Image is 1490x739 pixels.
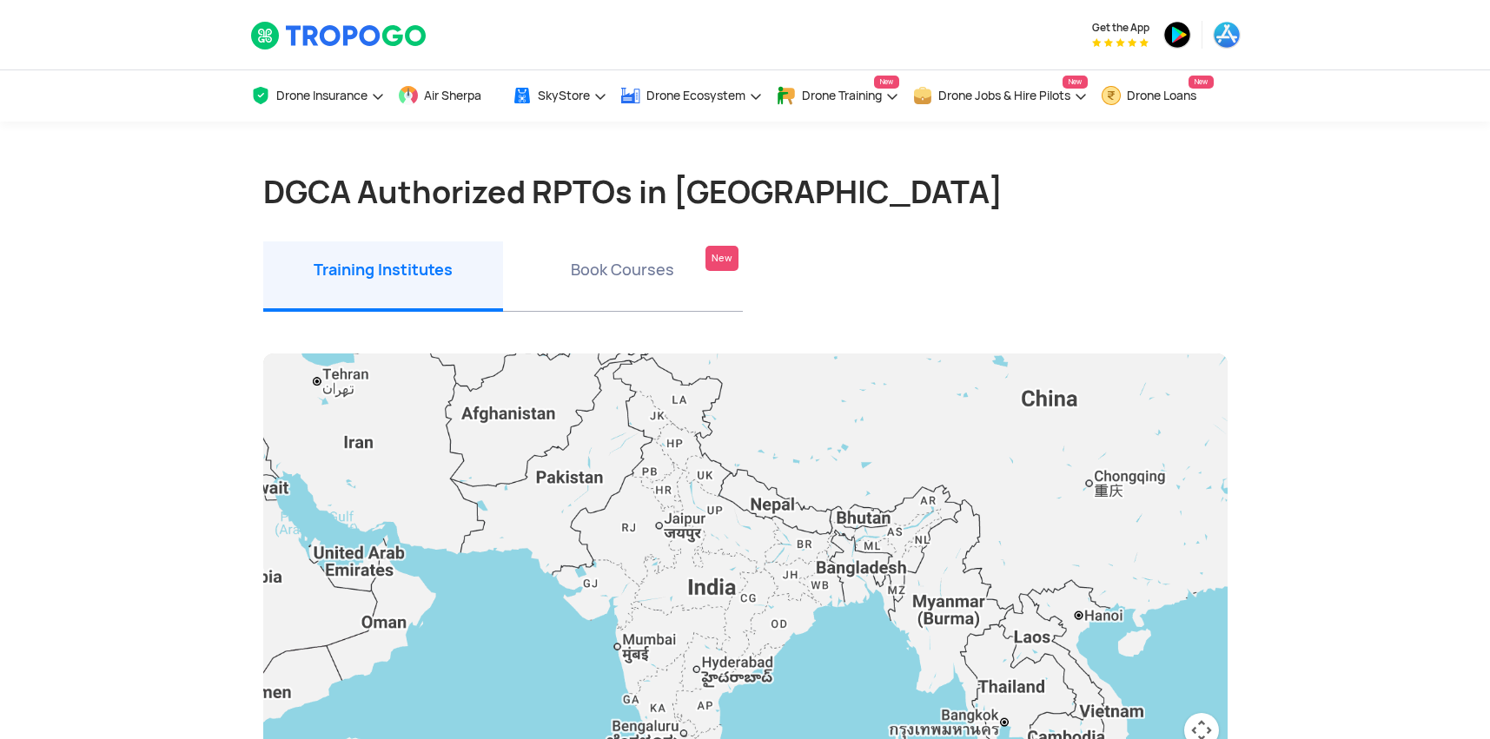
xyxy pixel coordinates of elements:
[503,241,743,312] li: Book Courses
[938,89,1070,102] span: Drone Jobs & Hire Pilots
[398,70,499,122] a: Air Sherpa
[538,89,590,102] span: SkyStore
[276,89,368,102] span: Drone Insurance
[1189,76,1214,89] span: New
[512,70,607,122] a: SkyStore
[263,241,503,312] li: Training Institutes
[1101,70,1214,122] a: Drone LoansNew
[912,70,1088,122] a: Drone Jobs & Hire PilotsNew
[776,70,899,122] a: Drone TrainingNew
[1213,21,1241,49] img: ic_appstore.png
[250,21,428,50] img: TropoGo Logo
[263,174,1228,210] h1: DGCA Authorized RPTOs in [GEOGRAPHIC_DATA]
[1092,38,1149,47] img: App Raking
[874,76,899,89] span: New
[1127,89,1196,102] span: Drone Loans
[250,70,385,122] a: Drone Insurance
[802,89,882,102] span: Drone Training
[620,70,763,122] a: Drone Ecosystem
[1092,21,1149,35] span: Get the App
[424,89,481,102] span: Air Sherpa
[1063,76,1088,89] span: New
[705,246,738,271] div: New
[1163,21,1191,49] img: ic_playstore.png
[646,89,745,102] span: Drone Ecosystem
